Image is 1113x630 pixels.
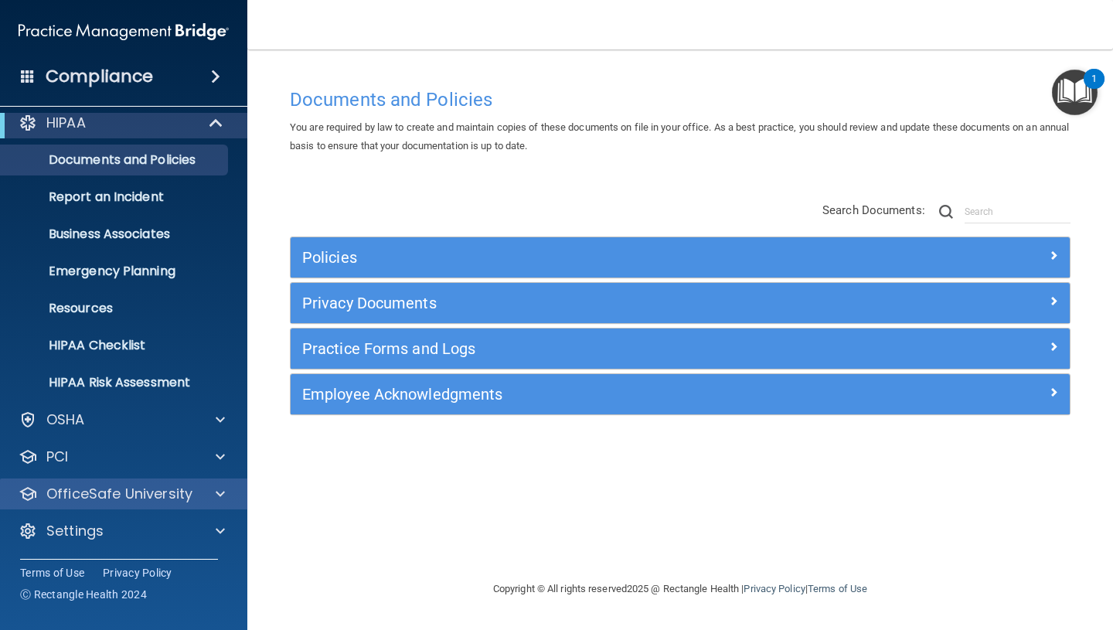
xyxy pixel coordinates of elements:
a: OSHA [19,410,225,429]
a: Terms of Use [20,565,84,581]
a: HIPAA [19,114,224,132]
p: Report an Incident [10,189,221,205]
span: Ⓒ Rectangle Health 2024 [20,587,147,602]
p: Resources [10,301,221,316]
p: HIPAA Checklist [10,338,221,353]
h4: Compliance [46,66,153,87]
p: Documents and Policies [10,152,221,168]
p: Settings [46,522,104,540]
p: HIPAA Risk Assessment [10,375,221,390]
input: Search [965,200,1070,223]
img: ic-search.3b580494.png [939,205,953,219]
h5: Employee Acknowledgments [302,386,863,403]
div: Copyright © All rights reserved 2025 @ Rectangle Health | | [398,564,962,614]
a: Settings [19,522,225,540]
p: OfficeSafe University [46,485,192,503]
a: PCI [19,448,225,466]
a: Privacy Policy [744,583,805,594]
p: HIPAA [46,114,86,132]
p: OSHA [46,410,85,429]
h4: Documents and Policies [290,90,1070,110]
p: PCI [46,448,68,466]
a: Employee Acknowledgments [302,382,1058,407]
p: Emergency Planning [10,264,221,279]
h5: Policies [302,249,863,266]
iframe: Drift Widget Chat Controller [846,520,1094,582]
a: OfficeSafe University [19,485,225,503]
img: PMB logo [19,16,229,47]
span: You are required by law to create and maintain copies of these documents on file in your office. ... [290,121,1069,152]
div: 1 [1091,79,1097,99]
a: Privacy Policy [103,565,172,581]
a: Practice Forms and Logs [302,336,1058,361]
a: Terms of Use [808,583,867,594]
a: Policies [302,245,1058,270]
span: Search Documents: [822,203,925,217]
h5: Practice Forms and Logs [302,340,863,357]
a: Privacy Documents [302,291,1058,315]
p: Business Associates [10,226,221,242]
h5: Privacy Documents [302,295,863,312]
button: Open Resource Center, 1 new notification [1052,70,1098,115]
